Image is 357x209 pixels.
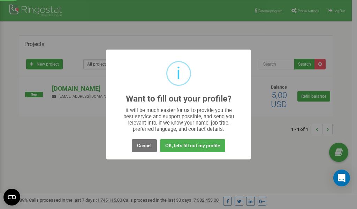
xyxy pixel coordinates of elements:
button: OK, let's fill out my profile [160,139,225,152]
div: It will be much easier for us to provide you the best service and support possible, and send you ... [120,107,237,132]
h2: Want to fill out your profile? [126,94,231,104]
button: Cancel [132,139,157,152]
div: i [176,62,181,85]
div: Open Intercom Messenger [333,170,350,186]
button: Open CMP widget [3,189,20,206]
